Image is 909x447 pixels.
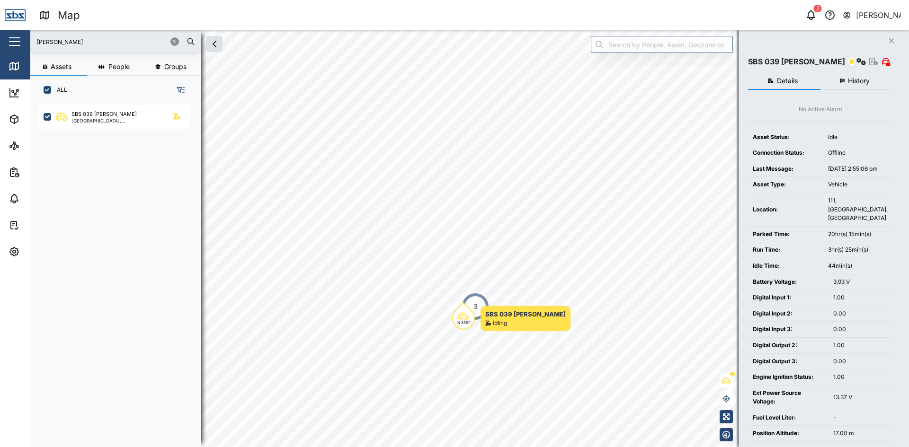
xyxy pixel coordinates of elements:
[753,341,824,350] div: Digital Output 2:
[452,306,570,331] div: Map marker
[51,63,71,70] span: Assets
[25,167,57,177] div: Reports
[833,357,888,366] div: 0.00
[753,262,819,271] div: Idle Time:
[828,149,888,158] div: Offline
[753,293,824,302] div: Digital Input 1:
[25,114,54,124] div: Assets
[828,133,888,142] div: Idle
[828,180,888,189] div: Vehicle
[38,101,200,439] div: grid
[748,56,845,68] div: SBS 039 [PERSON_NAME]
[753,165,819,174] div: Last Message:
[753,245,819,254] div: Run Time:
[833,393,888,402] div: 13.37 V
[753,429,824,438] div: Position Altitude:
[828,165,888,174] div: [DATE] 2:55:06 pm
[485,309,566,319] div: SBS 039 [PERSON_NAME]
[777,78,798,84] span: Details
[164,63,187,70] span: Groups
[461,292,490,321] div: Map marker
[833,341,888,350] div: 1.00
[753,389,824,406] div: Ext Power Source Voltage:
[799,105,842,114] div: No Active Alarm
[833,325,888,334] div: 0.00
[473,301,478,312] div: 3
[753,230,819,239] div: Parked Time:
[753,413,824,422] div: Fuel Level Liter:
[753,149,819,158] div: Connection Status:
[58,7,80,24] div: Map
[753,325,824,334] div: Digital Input 3:
[25,193,54,204] div: Alarms
[833,413,888,422] div: -
[25,246,58,257] div: Settings
[36,35,195,49] input: Search assets or drivers
[753,180,819,189] div: Asset Type:
[25,220,51,230] div: Tasks
[25,88,67,98] div: Dashboard
[753,133,819,142] div: Asset Status:
[493,319,507,328] div: Idling
[753,309,824,318] div: Digital Input 2:
[856,9,901,21] div: [PERSON_NAME]
[828,245,888,254] div: 3hr(s) 25min(s)
[833,373,888,382] div: 1.00
[25,61,46,71] div: Map
[842,9,901,22] button: [PERSON_NAME]
[108,63,130,70] span: People
[828,196,888,223] div: 111, [GEOGRAPHIC_DATA], [GEOGRAPHIC_DATA]
[591,36,733,53] input: Search by People, Asset, Geozone or Place
[51,86,67,94] label: ALL
[828,262,888,271] div: 44min(s)
[814,5,822,12] div: 2
[753,373,824,382] div: Engine Ignition Status:
[753,205,819,214] div: Location:
[5,5,26,26] img: Main Logo
[833,293,888,302] div: 1.00
[833,309,888,318] div: 0.00
[833,429,888,438] div: 17.00 m
[71,118,162,123] div: [GEOGRAPHIC_DATA], [GEOGRAPHIC_DATA]
[25,140,47,151] div: Sites
[457,321,470,324] div: N 359°
[848,78,870,84] span: History
[828,230,888,239] div: 20hr(s) 15min(s)
[833,278,888,287] div: 3.93 V
[71,110,137,118] div: SBS 039 [PERSON_NAME]
[30,30,909,447] canvas: Map
[753,278,824,287] div: Battery Voltage:
[753,357,824,366] div: Digital Output 3:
